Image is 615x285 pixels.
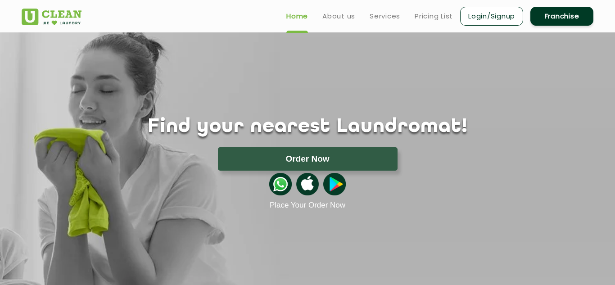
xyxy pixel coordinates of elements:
[15,116,600,138] h1: Find your nearest Laundromat!
[22,9,81,25] img: UClean Laundry and Dry Cleaning
[323,173,346,195] img: playstoreicon.png
[322,11,355,22] a: About us
[286,11,308,22] a: Home
[218,147,398,171] button: Order Now
[415,11,453,22] a: Pricing List
[296,173,319,195] img: apple-icon.png
[460,7,523,26] a: Login/Signup
[270,201,345,210] a: Place Your Order Now
[269,173,292,195] img: whatsappicon.png
[370,11,400,22] a: Services
[530,7,593,26] a: Franchise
